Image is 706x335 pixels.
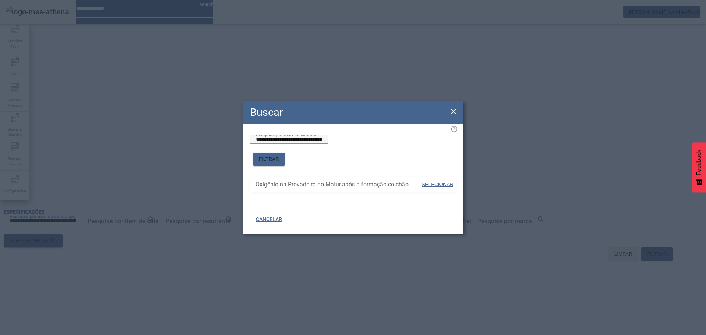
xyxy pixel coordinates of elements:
[256,180,421,189] span: Oxigênio na Provadeira do Matur.após a formação colchão
[259,156,279,163] span: FILTRAR
[250,104,283,120] h2: Buscar
[256,216,282,223] span: CANCELAR
[692,142,706,192] button: Feedback - Mostrar pesquisa
[421,178,454,191] button: SELECIONAR
[256,132,317,137] mat-label: Pesquise por item de controle
[253,153,285,166] button: FILTRAR
[696,150,702,175] span: Feedback
[250,213,288,226] button: CANCELAR
[422,182,453,187] span: SELECIONAR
